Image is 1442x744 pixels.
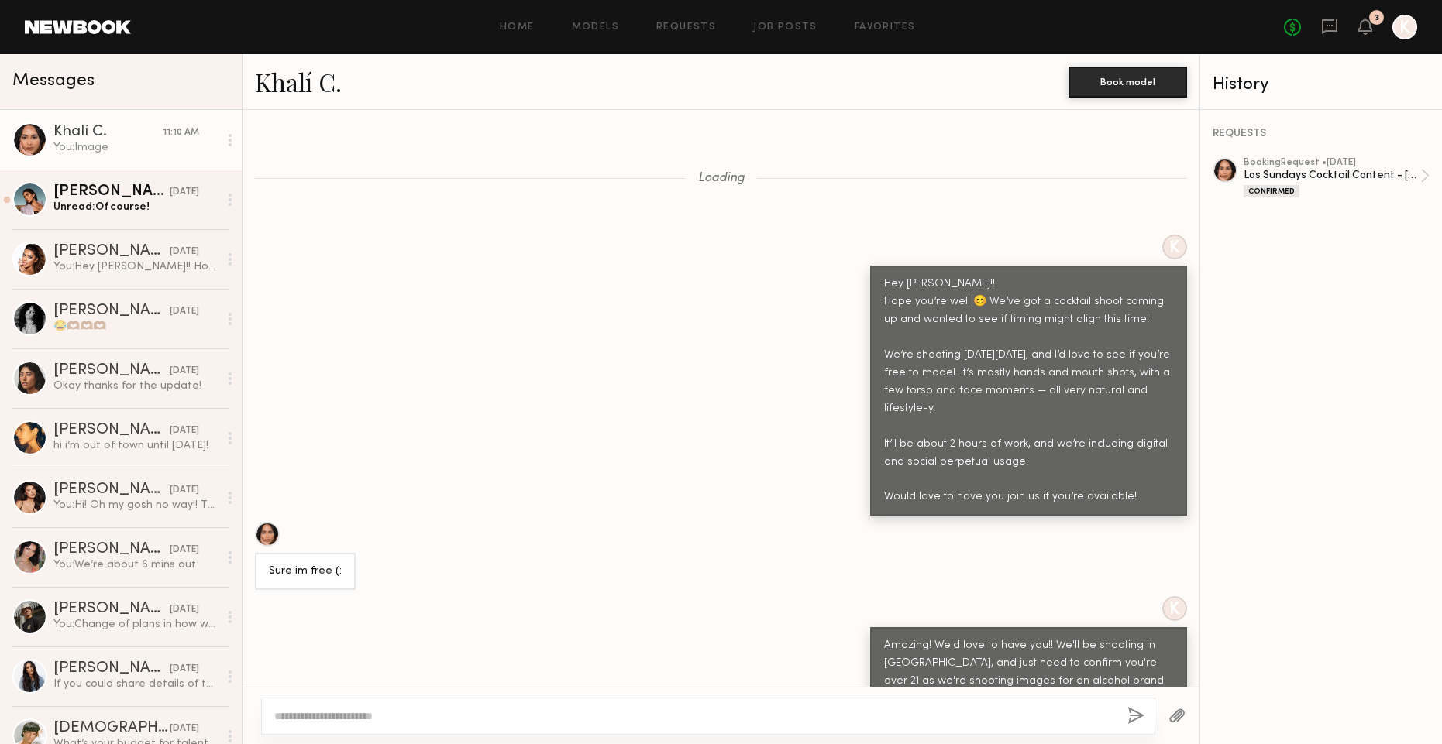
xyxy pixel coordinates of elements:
[53,184,170,200] div: [PERSON_NAME]
[1213,129,1430,139] div: REQUESTS
[53,721,170,736] div: [DEMOGRAPHIC_DATA][PERSON_NAME]
[53,244,170,259] div: [PERSON_NAME]
[1069,74,1187,87] a: Book model
[855,22,916,33] a: Favorites
[53,379,219,393] div: Okay thanks for the update!
[1213,76,1430,94] div: History
[500,22,535,33] a: Home
[53,259,219,274] div: You: Hey [PERSON_NAME]!! Hope you’ve been doing well 😊 We’ve got a cocktail shoot coming up and w...
[1392,15,1417,39] a: K
[170,423,199,438] div: [DATE]
[53,125,163,140] div: Khalí C.
[1244,168,1420,183] div: Los Sundays Cocktail Content - [DATE]
[698,172,745,185] span: Loading
[884,276,1173,506] div: Hey [PERSON_NAME]!! Hope you’re well 😊 We’ve got a cocktail shoot coming up and wanted to see if ...
[53,661,170,677] div: [PERSON_NAME]
[170,245,199,259] div: [DATE]
[53,498,219,513] div: You: Hi! Oh my gosh no way!! That's amazing! The story is set in the desert, playing on a summer ...
[1069,67,1187,98] button: Book model
[12,72,95,90] span: Messages
[170,483,199,498] div: [DATE]
[53,140,219,155] div: You: Image
[572,22,619,33] a: Models
[170,543,199,557] div: [DATE]
[53,602,170,617] div: [PERSON_NAME]
[53,200,219,214] div: Unread: Of course!
[1244,158,1420,168] div: booking Request • [DATE]
[1244,185,1299,197] div: Confirmed
[53,363,170,379] div: [PERSON_NAME]
[53,542,170,557] div: [PERSON_NAME]
[163,125,199,140] div: 11:10 AM
[269,563,342,581] div: Sure im free (:
[170,662,199,677] div: [DATE]
[53,617,219,632] div: You: Change of plans in how we're shooting the ecomm breakdown. We'll be doing smaller shoots acr...
[1375,14,1379,22] div: 3
[753,22,817,33] a: Job Posts
[170,185,199,200] div: [DATE]
[170,304,199,319] div: [DATE]
[53,677,219,691] div: If you could share details of the job it would be great 😍😍😍
[884,637,1173,691] div: Amazing! We'd love to have you!! We'll be shooting in [GEOGRAPHIC_DATA], and just need to confirm...
[1244,158,1430,197] a: bookingRequest •[DATE]Los Sundays Cocktail Content - [DATE]Confirmed
[170,722,199,736] div: [DATE]
[53,557,219,572] div: You: We’re about 6 mins out
[170,602,199,617] div: [DATE]
[656,22,716,33] a: Requests
[53,319,219,334] div: 😂🫶🏽🫶🏽🫶🏽
[170,364,199,379] div: [DATE]
[255,65,342,98] a: Khalí C.
[53,423,170,438] div: [PERSON_NAME]
[53,303,170,319] div: [PERSON_NAME]
[53,438,219,453] div: hi i’m out of town until [DATE]!
[53,482,170,498] div: [PERSON_NAME]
